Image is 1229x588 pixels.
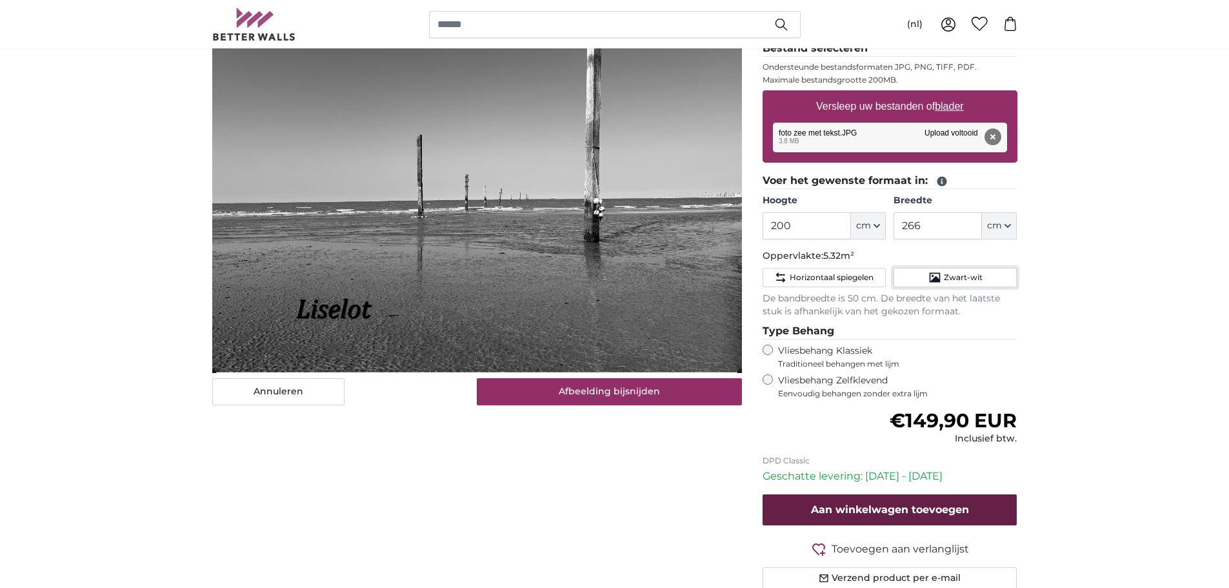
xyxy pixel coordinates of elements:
span: cm [987,219,1002,232]
button: Horizontaal spiegelen [763,268,886,287]
label: Hoogte [763,194,886,207]
legend: Voer het gewenste formaat in: [763,173,1017,189]
label: Breedte [894,194,1017,207]
label: Vliesbehang Zelfklevend [778,374,1017,399]
button: (nl) [897,13,933,36]
p: De bandbreedte is 50 cm. De breedte van het laatste stuk is afhankelijk van het gekozen formaat. [763,292,1017,318]
u: blader [935,101,963,112]
p: Geschatte levering: [DATE] - [DATE] [763,469,1017,484]
span: Horizontaal spiegelen [790,272,874,283]
p: DPD Classic [763,456,1017,466]
span: Aan winkelwagen toevoegen [811,503,969,516]
legend: Bestand selecteren [763,41,1017,57]
button: Annuleren [212,378,345,405]
img: Betterwalls [212,8,296,41]
span: cm [856,219,871,232]
div: Inclusief btw. [890,432,1017,445]
span: Eenvoudig behangen zonder extra lijm [778,389,1017,399]
button: Toevoegen aan verlanglijst [763,541,1017,557]
p: Maximale bestandsgrootte 200MB. [763,75,1017,85]
button: cm [851,212,886,239]
p: Oppervlakte: [763,250,1017,263]
span: Traditioneel behangen met lijm [778,359,994,369]
button: Aan winkelwagen toevoegen [763,494,1017,525]
label: Vliesbehang Klassiek [778,345,994,369]
span: 5.32m² [823,250,854,261]
span: Toevoegen aan verlanglijst [832,542,969,557]
span: Zwart-wit [944,272,983,283]
button: Zwart-wit [894,268,1017,287]
legend: Type Behang [763,323,1017,340]
span: €149,90 EUR [890,409,1017,432]
p: Ondersteunde bestandsformaten JPG, PNG, TIFF, PDF. [763,62,1017,72]
button: cm [982,212,1017,239]
button: Afbeelding bijsnijden [477,378,742,405]
label: Versleep uw bestanden of [811,94,969,119]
